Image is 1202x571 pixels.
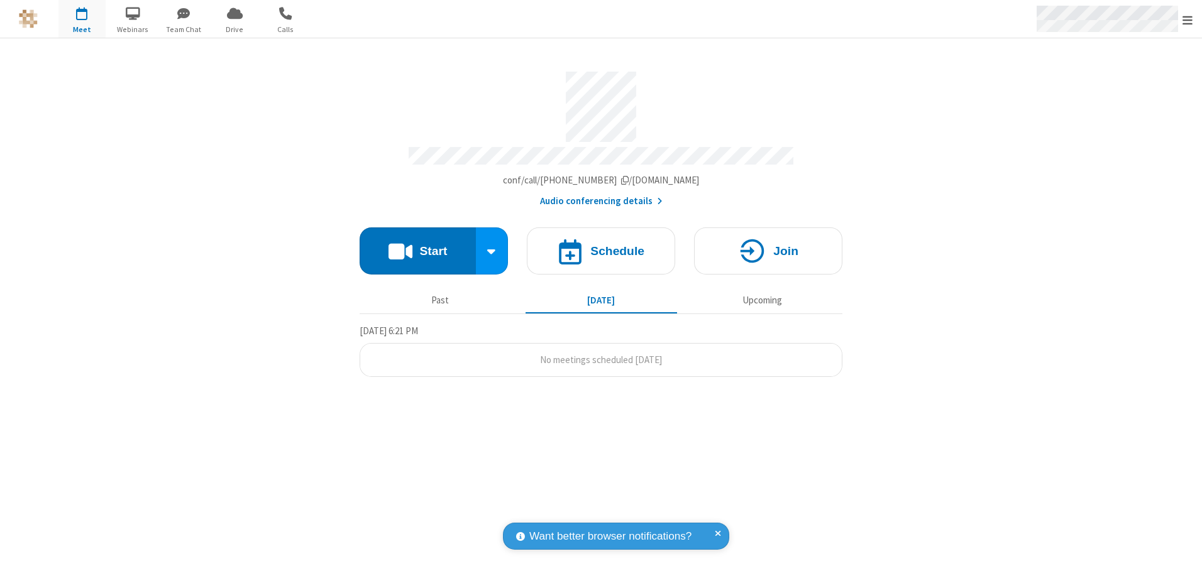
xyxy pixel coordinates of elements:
[694,227,842,275] button: Join
[527,227,675,275] button: Schedule
[211,24,258,35] span: Drive
[360,62,842,209] section: Account details
[365,288,516,312] button: Past
[109,24,157,35] span: Webinars
[360,325,418,337] span: [DATE] 6:21 PM
[19,9,38,28] img: QA Selenium DO NOT DELETE OR CHANGE
[686,288,838,312] button: Upcoming
[419,245,447,257] h4: Start
[540,194,663,209] button: Audio conferencing details
[58,24,106,35] span: Meet
[503,174,700,186] span: Copy my meeting room link
[503,173,700,188] button: Copy my meeting room linkCopy my meeting room link
[360,227,476,275] button: Start
[590,245,644,257] h4: Schedule
[160,24,207,35] span: Team Chat
[476,227,509,275] div: Start conference options
[773,245,798,257] h4: Join
[540,354,662,366] span: No meetings scheduled [DATE]
[529,528,692,545] span: Want better browser notifications?
[262,24,309,35] span: Calls
[360,324,842,378] section: Today's Meetings
[526,288,677,312] button: [DATE]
